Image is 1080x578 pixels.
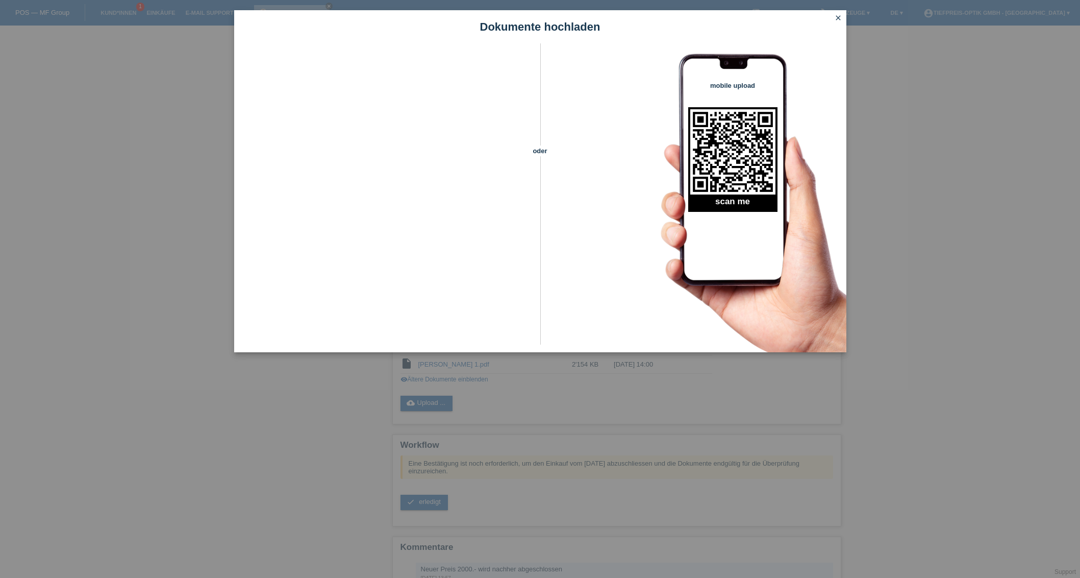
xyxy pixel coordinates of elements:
[834,14,842,22] i: close
[234,20,846,33] h1: Dokumente hochladen
[249,69,522,324] iframe: Upload
[688,197,777,212] h2: scan me
[522,146,558,156] span: oder
[688,82,777,89] h4: mobile upload
[832,13,845,25] a: close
